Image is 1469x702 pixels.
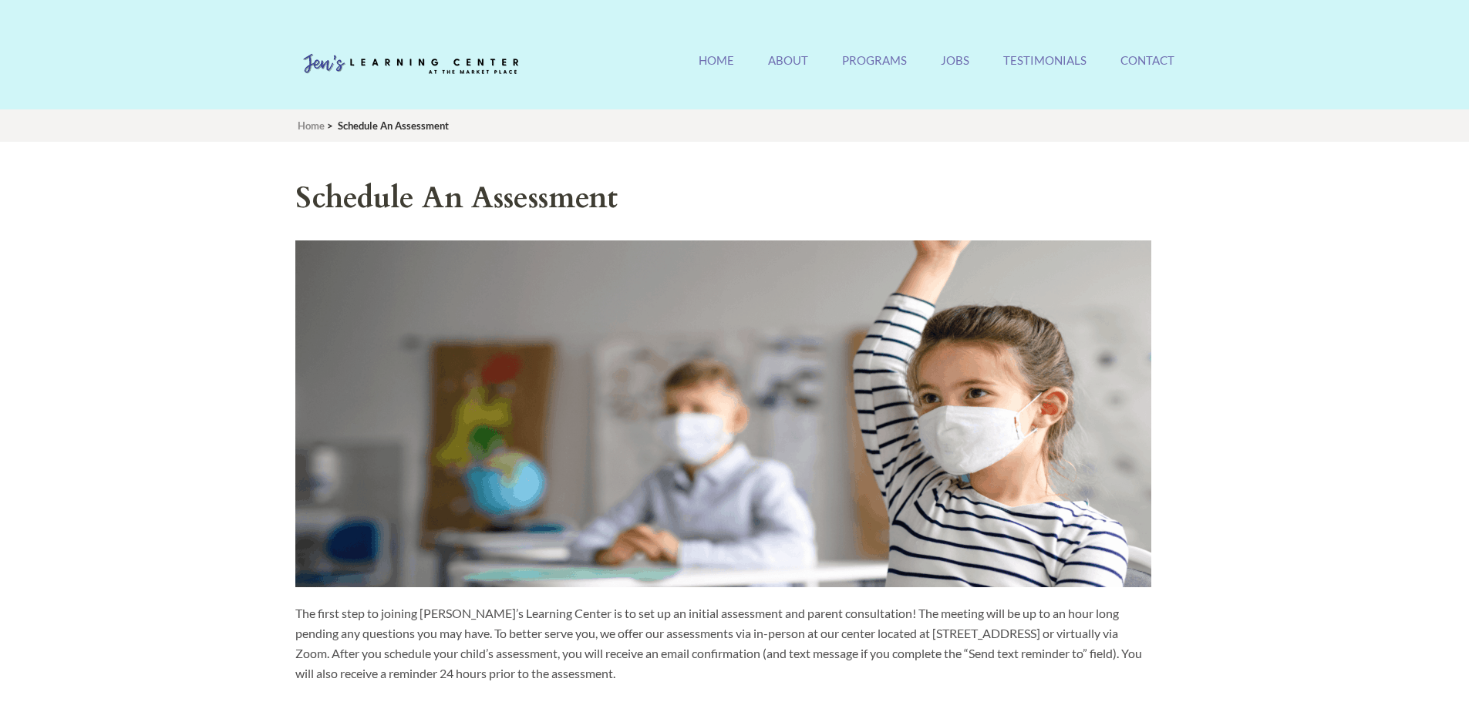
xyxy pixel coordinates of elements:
a: Home [699,53,734,86]
img: Jen's Learning Center Logo Transparent [295,42,527,88]
h1: Schedule An Assessment [295,176,1151,220]
a: Home [298,119,325,132]
a: Contact [1120,53,1174,86]
a: Testimonials [1003,53,1087,86]
span: > [327,119,333,132]
a: About [768,53,808,86]
a: Jobs [941,53,969,86]
p: The first step to joining [PERSON_NAME]’s Learning Center is to set up an initial assessment and ... [295,603,1151,684]
a: Programs [842,53,907,86]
